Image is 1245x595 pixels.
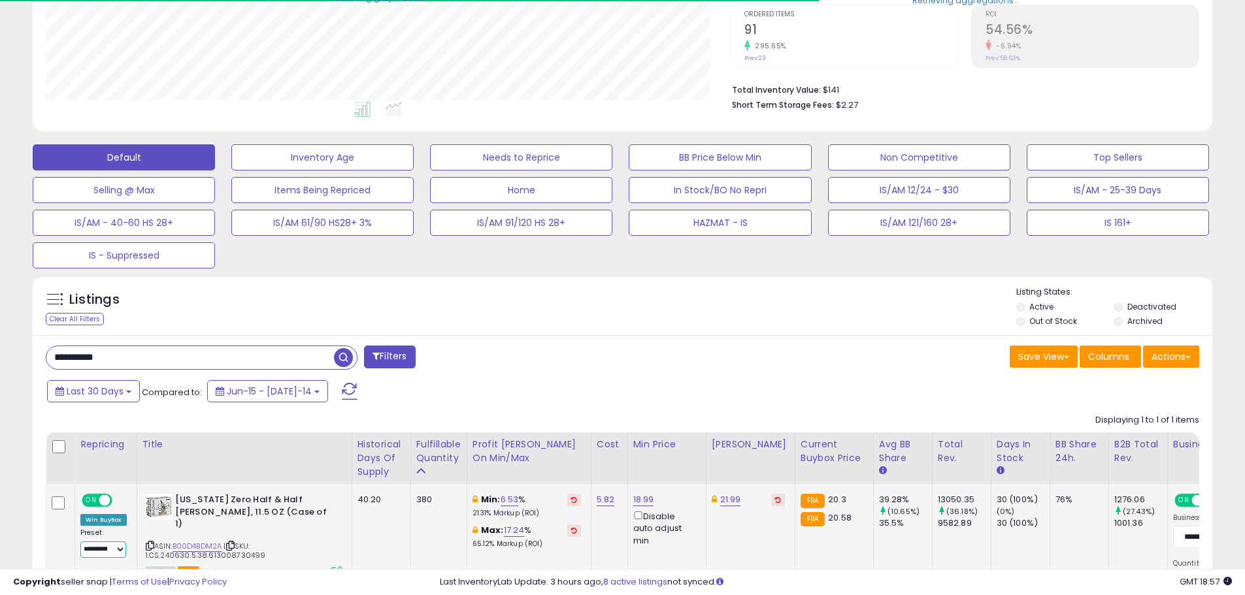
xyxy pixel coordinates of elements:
button: Home [430,177,612,203]
button: IS/AM 12/24 - $30 [828,177,1010,203]
h5: Listings [69,291,120,309]
span: OFF [110,495,131,506]
button: Inventory Age [231,144,414,170]
span: Columns [1088,350,1129,363]
div: 1001.36 [1114,517,1167,529]
div: Total Rev. [938,438,986,465]
small: Days In Stock. [997,465,1004,477]
label: Out of Stock [1029,315,1077,327]
div: Historical Days Of Supply [357,438,405,479]
a: B00D4BDM2A [173,541,222,552]
div: Days In Stock [997,438,1044,465]
button: Save View [1010,346,1078,368]
small: (27.43%) [1123,506,1155,517]
button: IS/AM - 40-60 HS 28+ [33,210,215,236]
div: Clear All Filters [46,313,104,325]
button: IS/AM - 25-39 Days [1027,177,1209,203]
b: Min: [481,493,501,506]
button: IS - Suppressed [33,242,215,268]
small: (0%) [997,506,1015,517]
div: 13050.35 [938,494,991,506]
a: Privacy Policy [169,575,227,588]
button: Default [33,144,215,170]
div: 380 [416,494,457,506]
a: 8 active listings [603,575,667,588]
label: Active [1029,301,1054,312]
button: Last 30 Days [47,380,140,402]
div: Cost [597,438,622,451]
div: 39.28% [879,494,932,506]
span: Last 30 Days [67,385,124,398]
p: 65.12% Markup (ROI) [473,539,581,549]
button: Non Competitive [828,144,1010,170]
label: Deactivated [1127,301,1176,312]
div: 30 (100%) [997,494,1050,506]
a: 6.53 [501,493,519,506]
a: 5.82 [597,493,615,506]
span: ON [83,495,99,506]
span: | SKU: 1.CS.240630.5.38.613008730499 [146,541,266,560]
div: % [473,524,581,549]
button: In Stock/BO No Repri [629,177,811,203]
img: 31-m+Zx9P1L._SL40_.jpg [146,494,172,520]
span: FBA [178,566,200,577]
div: ASIN: [146,494,342,576]
button: IS/AM 61/90 HS28+ 3% [231,210,414,236]
small: Avg BB Share. [879,465,887,477]
div: 35.5% [879,517,932,529]
div: 30 (100%) [997,517,1050,529]
span: 2025-08-14 18:57 GMT [1180,575,1232,588]
div: Last InventoryLab Update: 3 hours ago, not synced. [440,576,1232,588]
b: Max: [481,524,504,536]
strong: Copyright [13,575,61,588]
b: [US_STATE] Zero Half & Half [PERSON_NAME], 11.5 OZ (Case of 1) [175,494,334,534]
div: Profit [PERSON_NAME] on Min/Max [473,438,586,465]
th: The percentage added to the cost of goods (COGS) that forms the calculator for Min & Max prices. [467,432,591,484]
div: 9582.89 [938,517,991,529]
span: Compared to: [142,386,202,398]
a: 21.99 [720,493,741,506]
div: Min Price [633,438,701,451]
span: 20.3 [828,493,846,506]
span: ON [1176,495,1192,506]
button: Filters [364,346,415,368]
div: Repricing [80,438,131,451]
p: Listing States: [1016,286,1212,298]
button: IS 161+ [1027,210,1209,236]
div: 1276.06 [1114,494,1167,506]
small: (10.65%) [888,506,920,517]
button: BB Price Below Min [629,144,811,170]
div: Title [142,438,346,451]
span: 20.58 [828,511,852,524]
div: % [473,494,581,518]
button: Items Being Repriced [231,177,414,203]
div: Preset: [80,528,127,558]
div: Current Buybox Price [801,438,868,465]
div: B2B Total Rev. [1114,438,1162,465]
div: 40.20 [357,494,401,506]
div: [PERSON_NAME] [712,438,789,451]
a: 17.24 [504,524,525,537]
div: Displaying 1 to 1 of 1 items [1095,414,1199,426]
button: IS/AM 91/120 HS 28+ [430,210,612,236]
a: Terms of Use [112,575,167,588]
p: 21.31% Markup (ROI) [473,509,581,518]
button: HAZMAT - IS [629,210,811,236]
div: BB Share 24h. [1055,438,1103,465]
small: (36.18%) [946,506,978,517]
small: FBA [801,494,825,508]
span: Jun-15 - [DATE]-14 [227,385,312,398]
button: IS/AM 121/160 28+ [828,210,1010,236]
a: 18.99 [633,493,654,506]
span: All listings currently available for purchase on Amazon [146,566,176,577]
button: Needs to Reprice [430,144,612,170]
div: Disable auto adjust min [633,509,696,547]
button: Selling @ Max [33,177,215,203]
small: FBA [801,512,825,526]
div: Fulfillable Quantity [416,438,461,465]
div: Avg BB Share [879,438,927,465]
label: Archived [1127,315,1163,327]
div: Win BuyBox [80,514,127,526]
div: seller snap | | [13,576,227,588]
button: Actions [1143,346,1199,368]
